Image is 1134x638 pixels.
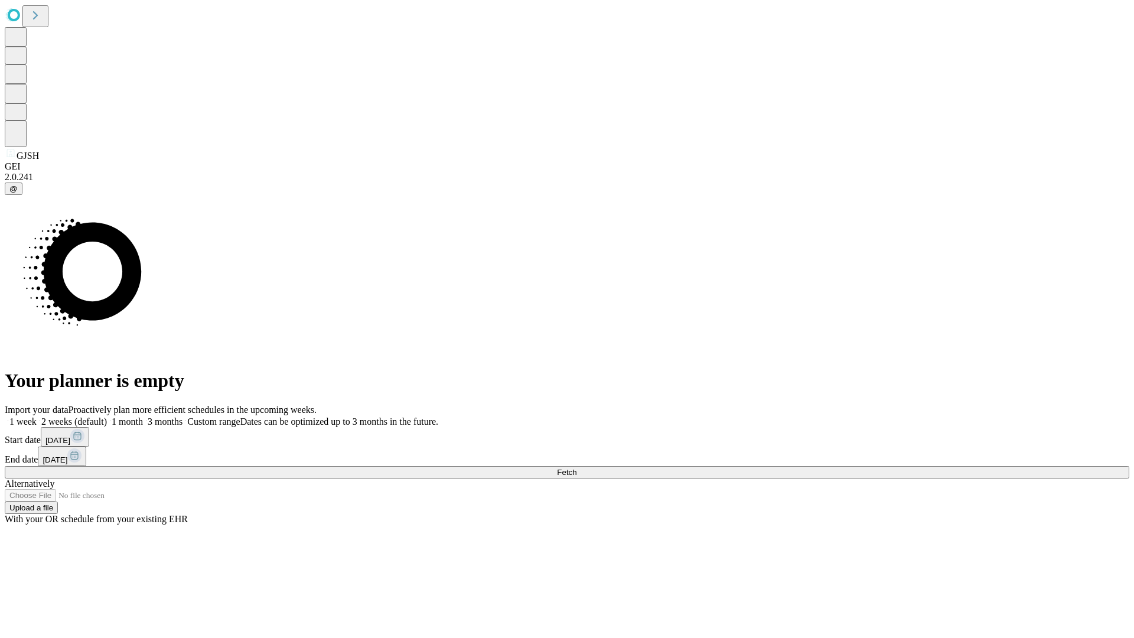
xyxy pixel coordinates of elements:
h1: Your planner is empty [5,370,1129,392]
span: Fetch [557,468,576,477]
span: Import your data [5,405,69,415]
div: GEI [5,161,1129,172]
button: Upload a file [5,502,58,514]
button: [DATE] [41,427,89,447]
span: [DATE] [43,455,67,464]
span: 2 weeks (default) [41,416,107,427]
button: @ [5,183,22,195]
span: Custom range [187,416,240,427]
span: 3 months [148,416,183,427]
span: Dates can be optimized up to 3 months in the future. [240,416,438,427]
span: 1 week [9,416,37,427]
span: Proactively plan more efficient schedules in the upcoming weeks. [69,405,317,415]
span: With your OR schedule from your existing EHR [5,514,188,524]
span: 1 month [112,416,143,427]
span: GJSH [17,151,39,161]
span: Alternatively [5,479,54,489]
button: Fetch [5,466,1129,479]
span: @ [9,184,18,193]
div: End date [5,447,1129,466]
div: Start date [5,427,1129,447]
div: 2.0.241 [5,172,1129,183]
span: [DATE] [45,436,70,445]
button: [DATE] [38,447,86,466]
